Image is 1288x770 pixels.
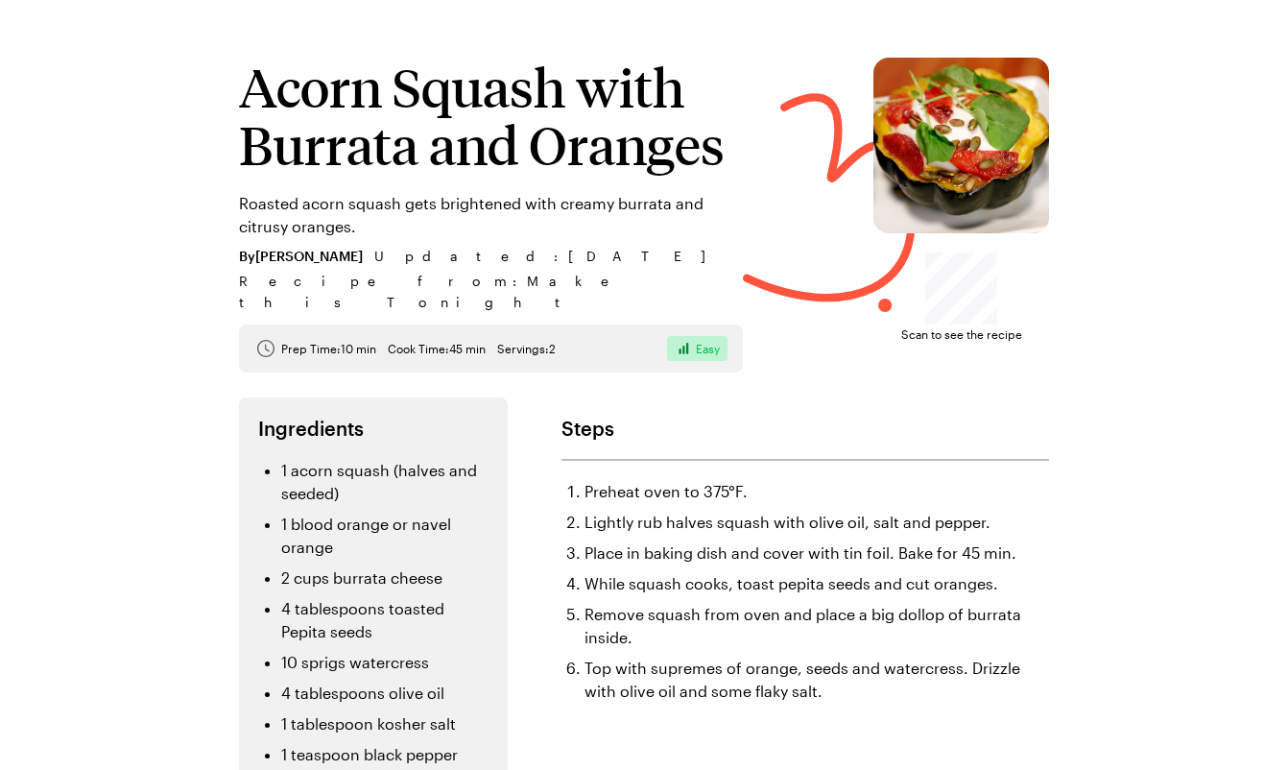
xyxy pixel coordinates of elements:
p: Roasted acorn squash gets brightened with creamy burrata and citrusy oranges. [239,192,743,238]
li: 1 acorn squash (halves and seeded) [281,459,489,505]
span: Updated : [DATE] [374,246,725,267]
li: 1 blood orange or navel orange [281,513,489,559]
h1: Acorn Squash with Burrata and Oranges [239,58,743,173]
span: Cook Time: 45 min [388,341,486,356]
span: Servings: 2 [497,341,556,356]
img: Acorn Squash with Burrata and Oranges [873,58,1049,233]
li: Remove squash from oven and place a big dollop of burrata inside. [584,603,1049,649]
span: Recipe from: Make this Tonight [239,271,743,313]
li: 1 tablespoon kosher salt [281,712,489,735]
span: Scan to see the recipe [901,325,1022,344]
li: While squash cooks, toast pepita seeds and cut oranges. [584,572,1049,595]
li: Lightly rub halves squash with olive oil, salt and pepper. [584,511,1049,534]
span: Prep Time: 10 min [281,341,376,356]
li: 4 tablespoons olive oil [281,682,489,705]
li: 10 sprigs watercress [281,651,489,674]
span: Easy [696,341,720,356]
li: Place in baking dish and cover with tin foil. Bake for 45 min. [584,541,1049,565]
li: Top with supremes of orange, seeds and watercress. Drizzle with olive oil and some flaky salt. [584,657,1049,703]
span: By [PERSON_NAME] [239,246,363,267]
h2: Steps [561,417,1049,440]
li: 2 cups burrata cheese [281,566,489,590]
li: 1 teaspoon black pepper [281,743,489,766]
h2: Ingredients [258,417,489,440]
li: Preheat oven to 375°F. [584,480,1049,503]
li: 4 tablespoons toasted Pepita seeds [281,597,489,643]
